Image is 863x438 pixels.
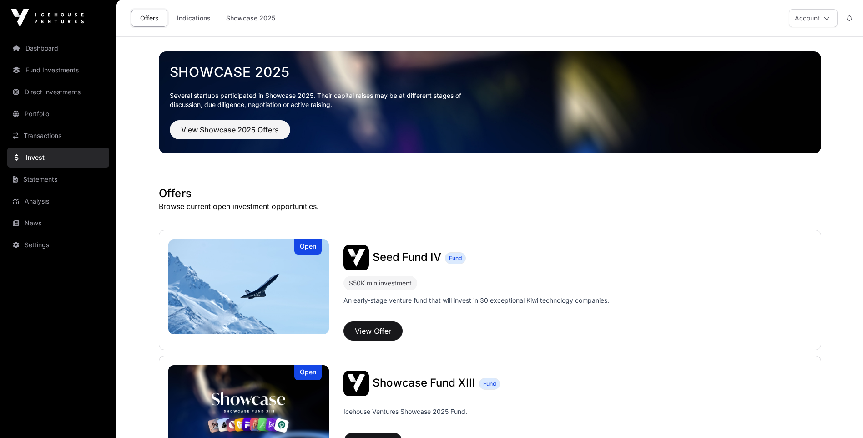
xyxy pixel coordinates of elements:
a: Showcase 2025 [220,10,281,27]
span: Fund [483,380,496,387]
a: Showcase 2025 [170,64,810,80]
a: News [7,213,109,233]
a: Transactions [7,126,109,146]
a: Indications [171,10,217,27]
a: Analysis [7,191,109,211]
a: Statements [7,169,109,189]
p: Browse current open investment opportunities. [159,201,821,212]
div: Open [294,239,322,255]
span: View Showcase 2025 Offers [181,124,279,135]
img: Icehouse Ventures Logo [11,9,84,27]
p: Several startups participated in Showcase 2025. Their capital raises may be at different stages o... [170,91,475,109]
a: Offers [131,10,167,27]
span: Seed Fund IV [373,250,441,264]
button: View Offer [343,321,403,341]
img: Showcase Fund XIII [343,371,369,396]
a: Dashboard [7,38,109,58]
a: Seed Fund IVOpen [168,239,329,334]
button: Account [789,9,838,27]
p: Icehouse Ventures Showcase 2025 Fund. [343,407,467,416]
div: $50K min investment [343,276,417,290]
a: View Showcase 2025 Offers [170,129,290,138]
iframe: Chat Widget [818,394,863,438]
a: Direct Investments [7,82,109,102]
p: An early-stage venture fund that will invest in 30 exceptional Kiwi technology companies. [343,296,609,305]
div: $50K min investment [349,278,412,289]
a: Invest [7,148,109,168]
div: Open [294,365,322,380]
h1: Offers [159,186,821,201]
a: Showcase Fund XIII [373,377,475,389]
button: View Showcase 2025 Offers [170,120,290,139]
img: Seed Fund IV [343,245,369,270]
a: Settings [7,235,109,255]
img: Seed Fund IV [168,239,329,334]
a: Fund Investments [7,60,109,80]
img: Showcase 2025 [159,51,821,153]
a: Seed Fund IV [373,252,441,264]
span: Showcase Fund XIII [373,376,475,389]
span: Fund [449,255,462,262]
a: Portfolio [7,104,109,124]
